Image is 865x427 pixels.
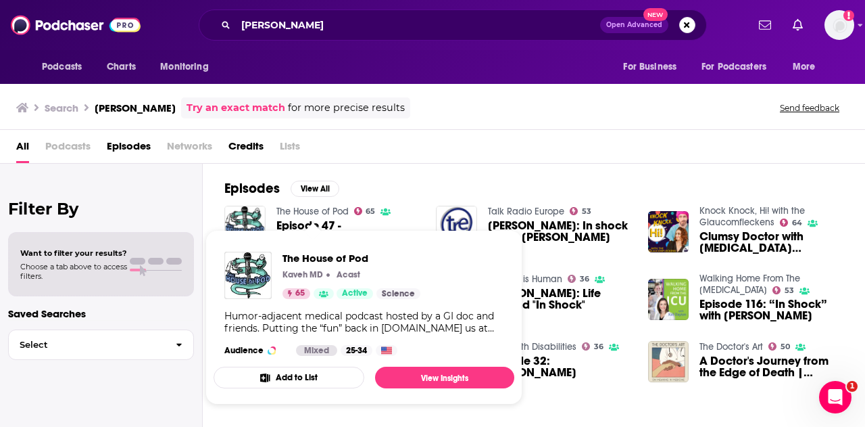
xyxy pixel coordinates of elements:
img: Dr. Rana Awdish: In shock …with Bill Padley [436,206,477,247]
a: 65 [282,288,310,299]
a: 65 [354,207,376,215]
a: The Doctor's Art [699,341,763,353]
span: Episode 32: [PERSON_NAME] [488,355,632,378]
span: Choose a tab above to access filters. [20,262,127,281]
a: 53 [772,286,794,294]
button: Select [8,330,194,360]
span: [PERSON_NAME]: In shock …with [PERSON_NAME] [488,220,632,243]
span: 65 [366,208,375,215]
button: Add to List [214,367,364,388]
p: Kaveh MD [282,269,323,280]
span: 36 [594,344,603,350]
button: Show profile menu [824,10,854,40]
input: Search podcasts, credits, & more... [236,14,600,36]
a: Episode 32: Dr. Rana Awdish [488,355,632,378]
a: Docs With Disabilities [488,341,576,353]
span: Charts [107,58,136,76]
iframe: Intercom live chat [819,381,851,413]
span: 53 [582,208,591,215]
span: 50 [781,344,790,350]
a: AcastAcast [333,269,360,280]
span: Monitoring [160,58,208,76]
span: 53 [785,288,794,294]
h2: Episodes [224,180,280,197]
img: A Doctor's Journey from the Edge of Death | Rana Awdish, MD [648,341,689,382]
div: Mixed [296,345,337,356]
a: Dr. Rana Awdish: In shock …with Bill Padley [488,220,632,243]
span: For Podcasters [701,58,766,76]
span: Podcasts [42,58,82,76]
h3: Audience [224,345,285,356]
button: open menu [151,54,226,80]
span: [PERSON_NAME]: Life beyond "In Shock" [488,288,632,311]
button: open menu [693,54,786,80]
img: Clumsy Doctor with Pulmonologist Dr. Rana Awdish [648,211,689,252]
span: For Business [623,58,676,76]
svg: Add a profile image [843,10,854,21]
span: 1 [847,381,858,392]
a: Science [376,288,420,299]
span: 64 [792,220,802,226]
span: 36 [580,276,589,282]
span: Lists [280,135,300,163]
a: 50 [768,342,790,351]
div: Humor-adjacent medical podcast hosted by a GI doc and friends. Putting the “fun” back in [DOMAIN_... [224,310,503,334]
p: Acast [337,269,360,280]
span: Clumsy Doctor with [MEDICAL_DATA] [PERSON_NAME] [699,231,843,254]
span: Want to filter your results? [20,248,127,258]
button: Open AdvancedNew [600,17,668,33]
img: Episode 116: “In Shock” with Dr. Rana Awdish [648,279,689,320]
button: open menu [614,54,693,80]
a: 36 [568,275,589,283]
img: Podchaser - Follow, Share and Rate Podcasts [11,12,141,38]
a: Try an exact match [187,100,285,116]
span: A Doctor's Journey from the Edge of Death | [PERSON_NAME], [GEOGRAPHIC_DATA] [699,355,843,378]
span: New [643,8,668,21]
span: Podcasts [45,135,91,163]
span: Episode 47 - [PERSON_NAME]: In Shock [276,220,420,243]
div: 25-34 [341,345,372,356]
a: A Doctor's Journey from the Edge of Death | Rana Awdish, MD [699,355,843,378]
h3: Search [45,102,78,114]
button: View All [291,181,339,197]
a: All [16,135,29,163]
p: Saved Searches [8,307,194,320]
a: View Insights [375,367,514,388]
a: Active [337,288,373,299]
a: Rana Awdish: Life beyond "In Shock" [488,288,632,311]
a: Show notifications dropdown [753,14,776,37]
a: 36 [582,342,603,351]
span: for more precise results [288,100,405,116]
span: Select [9,340,165,349]
span: Open Advanced [606,22,662,28]
img: Episode 47 - Rana Awdish: In Shock [224,206,266,247]
a: 53 [570,207,591,215]
button: open menu [32,54,99,80]
a: Clumsy Doctor with Pulmonologist Dr. Rana Awdish [699,231,843,254]
a: Knock Knock, Hi! with the Glaucomfleckens [699,205,805,228]
span: 65 [295,287,305,300]
span: Networks [167,135,212,163]
span: Logged in as gabrielle.gantz [824,10,854,40]
a: Episodes [107,135,151,163]
a: EpisodesView All [224,180,339,197]
button: open menu [783,54,833,80]
a: Talk Radio Europe [488,206,564,217]
a: Credits [228,135,264,163]
a: 64 [780,219,802,227]
div: Search podcasts, credits, & more... [199,9,707,41]
a: The House of Pod [282,252,420,265]
button: Send feedback [776,102,843,114]
img: The House of Pod [224,252,272,299]
img: User Profile [824,10,854,40]
a: Walking Home From The ICU [699,273,800,296]
span: Active [342,287,368,300]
